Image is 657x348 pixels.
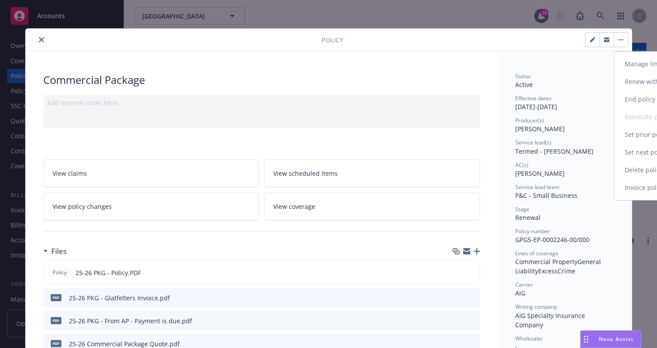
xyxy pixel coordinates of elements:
[515,227,550,235] span: Policy number
[454,316,461,325] button: download file
[36,34,47,45] button: close
[515,161,529,169] span: AC(s)
[515,95,614,111] div: [DATE] - [DATE]
[515,183,559,191] span: Service lead team
[580,330,641,348] button: Nova Assist
[454,293,461,303] button: download file
[558,267,575,275] span: Crime
[69,316,192,325] div: 25-26 PKG - From AP - Payment is due.pdf
[69,293,170,303] div: 25-26 PKG - Glatfelters Invoice.pdf
[515,80,533,89] span: Active
[264,159,480,187] a: View scheduled items
[273,202,315,211] span: View coverage
[515,117,544,124] span: Producer(s)
[273,169,338,178] span: View scheduled items
[515,169,565,178] span: [PERSON_NAME]
[51,340,61,347] span: pdf
[538,267,558,275] span: Excess
[43,193,259,220] a: View policy changes
[515,95,551,102] span: Effective dates
[51,317,61,324] span: pdf
[515,250,559,257] span: Lines of coverage
[599,335,634,343] span: Nova Assist
[51,269,68,276] span: Policy
[43,246,67,257] div: Files
[515,125,565,133] span: [PERSON_NAME]
[515,72,531,80] span: Status
[76,268,141,277] span: 25-26 PKG - Policy.PDF
[51,294,61,301] span: pdf
[515,257,603,275] span: General Liability
[515,205,529,213] span: Stage
[53,202,112,211] span: View policy changes
[515,235,589,244] span: GPG5-EP-0002246-00/000
[581,331,592,348] div: Drag to move
[454,268,461,277] button: download file
[515,191,578,200] span: P&C - Small Business
[53,169,87,178] span: View claims
[515,289,525,297] span: AIG
[47,98,476,107] div: Add internal notes here...
[515,139,551,146] span: Service lead(s)
[515,281,533,288] span: Carrier
[515,311,587,329] span: AIG Specialty Insurance Company
[468,293,476,303] button: preview file
[43,159,259,187] a: View claims
[468,268,476,277] button: preview file
[515,335,543,342] span: Wholesaler
[515,213,540,222] span: Renewal
[468,316,476,325] button: preview file
[51,246,67,257] h3: Files
[321,35,343,45] span: Policy
[43,72,480,87] div: Commercial Package
[515,147,593,155] span: Termed - [PERSON_NAME]
[515,257,578,266] span: Commercial Property
[515,303,557,310] span: Writing company
[264,193,480,220] a: View coverage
